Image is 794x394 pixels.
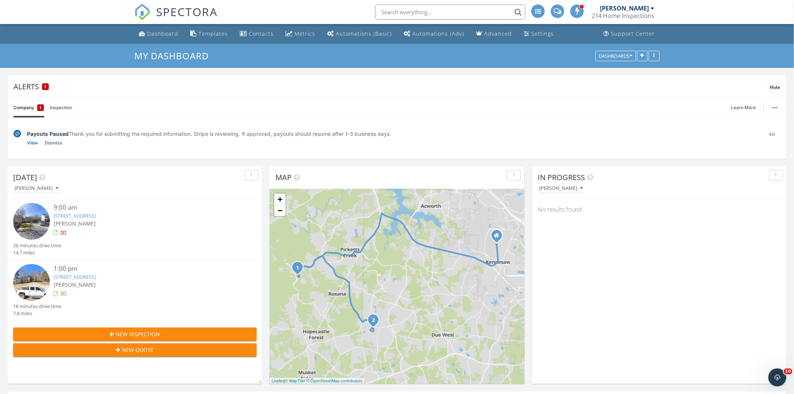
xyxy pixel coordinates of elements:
a: © MapTiler [285,379,305,383]
div: Dashboards [599,53,633,59]
a: Inspection [50,98,72,117]
span: 1 [45,84,47,89]
a: Automations (Basic) [324,27,395,41]
button: Dashboards [595,51,636,61]
i: 2 [372,318,375,323]
a: Automations (Advanced) [401,27,467,41]
a: 1:00 pm [STREET_ADDRESS] [PERSON_NAME] 18 minutes drive time 7.8 miles [13,264,257,317]
a: Support Center [601,27,658,41]
div: 4d [764,130,780,147]
span: SPECTORA [156,4,218,20]
div: 349 Fieldstone Ln, Dallas, GA 30132 [298,267,302,272]
a: My Dashboard [134,50,215,62]
a: [STREET_ADDRESS] [54,212,96,219]
div: Metrics [295,30,315,37]
a: Leaflet [272,379,284,383]
i: 1 [296,265,299,271]
div: Contacts [249,30,274,37]
div: 26 minutes drive time [13,242,61,249]
a: SPECTORA [134,10,218,26]
div: Automations (Adv) [412,30,464,37]
div: Alerts [14,81,770,92]
span: Map [275,172,292,182]
a: Advanced [473,27,515,41]
button: New Quote [13,343,257,357]
span: [PERSON_NAME] [54,281,96,288]
span: [DATE] [13,172,37,182]
a: Company [14,98,44,117]
div: 691 Braidwood Terrace NW, Acworth, GA 30101 [373,320,378,324]
div: No results found [532,199,787,220]
span: [PERSON_NAME] [54,220,96,227]
span: Hide [770,84,780,90]
a: Contacts [237,27,277,41]
div: Advanced [484,30,512,37]
div: Support Center [611,30,655,37]
div: Thank you for submitting the required information. Stripe is reviewing. If approved, payouts shou... [27,130,758,138]
a: Dismiss [45,139,62,147]
button: [PERSON_NAME] [13,183,60,194]
span: Payouts Paused [27,131,69,137]
div: 14.7 miles [13,249,61,256]
div: 18 minutes drive time [13,303,61,310]
img: streetview [13,264,50,301]
a: 9:00 am [STREET_ADDRESS] [PERSON_NAME] 26 minutes drive time 14.7 miles [13,203,257,256]
button: [PERSON_NAME] [538,183,584,194]
a: View [27,139,38,147]
img: ellipsis-632cfdd7c38ec3a7d453.svg [773,107,778,108]
iframe: Intercom live chat [768,368,786,386]
div: Templates [198,30,228,37]
div: 2027 Winsburg Dr, Kennesaw GA 30144 [497,235,501,240]
a: Zoom out [274,205,286,216]
div: 1:00 pm [54,264,236,274]
div: Settings [531,30,554,37]
img: streetview [13,203,50,240]
div: Automations (Basic) [336,30,392,37]
div: 214 Home Inspections [592,12,655,20]
div: 7.8 miles [13,310,61,317]
span: 10 [784,368,792,374]
a: Templates [187,27,231,41]
div: [PERSON_NAME] [600,5,649,12]
input: Search everything... [375,5,525,20]
span: 1 [40,104,42,111]
img: under-review-2fe708636b114a7f4b8d.svg [14,130,21,138]
div: Dashboard [147,30,178,37]
img: The Best Home Inspection Software - Spectora [134,4,151,20]
div: 9:00 am [54,203,236,212]
a: Dashboard [136,27,181,41]
span: New Inspection [116,330,160,338]
span: New Quote [122,346,154,354]
a: Zoom in [274,194,286,205]
div: [PERSON_NAME] [539,186,583,191]
span: In Progress [538,172,585,182]
div: [PERSON_NAME] [15,186,58,191]
a: [STREET_ADDRESS] [54,274,96,280]
button: New Inspection [13,328,257,341]
div: | [270,378,364,384]
a: Metrics [283,27,318,41]
a: Learn More [731,104,761,111]
a: Settings [521,27,557,41]
a: © OpenStreetMap contributors [307,379,362,383]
